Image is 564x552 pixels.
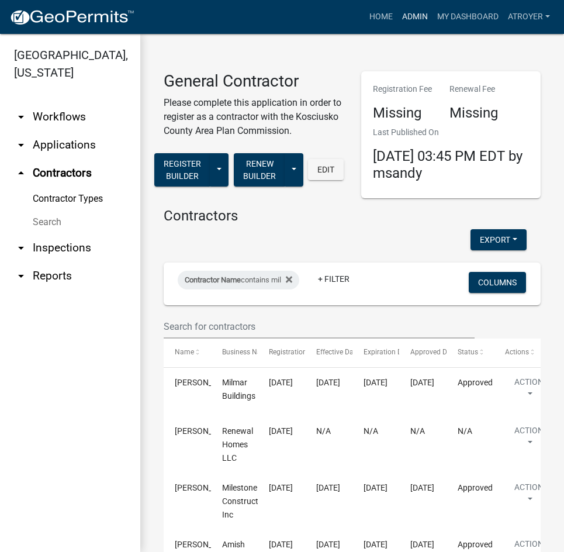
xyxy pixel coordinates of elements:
[505,376,553,405] button: Action
[449,105,498,122] h4: Missing
[493,339,541,367] datatable-header-cell: Actions
[458,540,493,549] span: Approved
[410,426,425,436] span: N/A
[175,540,237,549] span: Martin Miller
[458,483,493,492] span: Approved
[178,271,299,289] div: contains mil
[364,540,387,549] span: 08/21/2026
[269,378,293,387] span: 09/15/2025
[222,426,253,463] span: Renewal Homes LLC
[175,348,194,356] span: Name
[222,348,271,356] span: Business Name
[269,483,293,492] span: 09/10/2025
[410,348,457,356] span: Approved Date
[164,96,344,138] p: Please complete this application in order to register as a contractor with the Kosciusko County A...
[222,378,255,401] span: Milmar Buildings
[164,71,344,91] h3: General Contractor
[410,483,434,492] span: 09/10/2025
[364,348,412,356] span: Expiration Date
[469,272,526,293] button: Columns
[175,483,237,492] span: Ashlynn Hatfield
[211,339,258,367] datatable-header-cell: Business Name
[364,483,387,492] span: 09/10/2026
[458,378,493,387] span: Approved
[352,339,400,367] datatable-header-cell: Expiration Date
[14,110,28,124] i: arrow_drop_down
[269,426,293,436] span: 09/15/2025
[364,378,387,387] span: 09/15/2026
[175,378,237,387] span: Kale carlson
[432,6,503,28] a: My Dashboard
[397,6,432,28] a: Admin
[269,540,293,549] span: 08/21/2025
[316,540,340,549] span: 08/21/2025
[364,426,378,436] span: N/A
[458,348,478,356] span: Status
[14,166,28,180] i: arrow_drop_up
[164,315,475,339] input: Search for contractors
[447,339,494,367] datatable-header-cell: Status
[505,481,553,510] button: Action
[185,275,241,284] span: Contractor Name
[309,268,359,289] a: + Filter
[14,269,28,283] i: arrow_drop_down
[470,229,527,250] button: Export
[373,105,432,122] h4: Missing
[258,339,305,367] datatable-header-cell: Registration Date
[373,148,523,181] span: [DATE] 03:45 PM EDT by msandy
[164,208,541,225] h4: Contractors
[14,241,28,255] i: arrow_drop_down
[365,6,397,28] a: Home
[14,138,28,152] i: arrow_drop_down
[373,126,530,139] p: Last Published On
[305,339,352,367] datatable-header-cell: Effective Date
[503,6,555,28] a: atroyer
[449,83,498,95] p: Renewal Fee
[316,426,331,436] span: N/A
[316,483,340,492] span: 09/10/2025
[505,348,529,356] span: Actions
[154,153,210,187] button: Register Builder
[316,348,359,356] span: Effective Date
[308,159,344,180] button: Edit
[164,339,211,367] datatable-header-cell: Name
[458,426,472,436] span: N/A
[373,83,432,95] p: Registration Fee
[222,483,269,519] span: Milestone Construction Inc
[505,425,553,454] button: Action
[316,378,340,387] span: 09/15/2025
[269,348,323,356] span: Registration Date
[234,153,285,187] button: Renew Builder
[410,378,434,387] span: 09/15/2025
[175,426,237,436] span: Wendell Miller
[410,540,434,549] span: 08/21/2025
[399,339,447,367] datatable-header-cell: Approved Date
